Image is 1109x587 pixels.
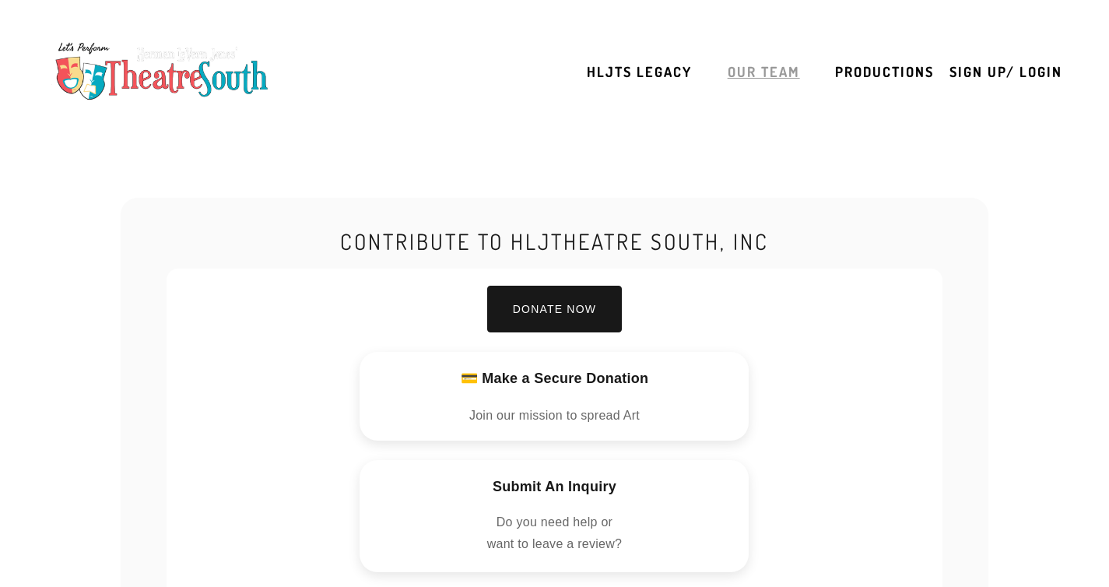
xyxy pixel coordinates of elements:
[487,286,622,332] a: Donate Now
[375,536,733,553] p: want to leave a review?
[152,229,957,254] h2: Contribute to HLJtheatre south, inc
[375,476,733,498] p: Submit An Inquiry
[728,56,800,87] a: Our Team
[587,56,692,87] a: HLJTS Legacy
[513,301,596,318] p: Donate Now
[835,56,934,87] a: Productions
[375,406,733,426] p: Join our mission to spread Art
[47,35,277,108] img: TheatreSouth
[182,460,927,572] a: Submit An Inquiry Do you need help or want to leave a review?
[375,367,733,390] p: 💳 Make a Secure Donation
[375,514,733,531] p: Do you need help or
[949,56,1062,87] a: Sign up/ Login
